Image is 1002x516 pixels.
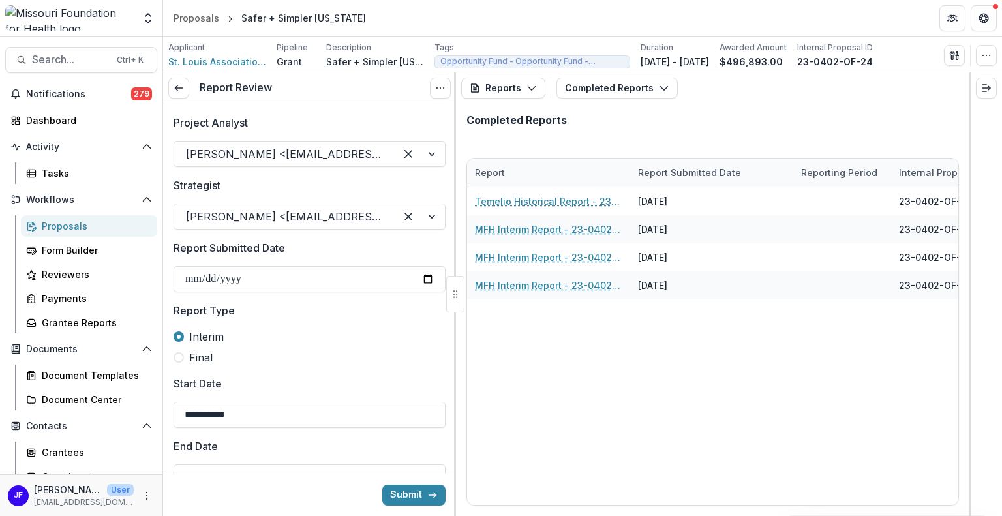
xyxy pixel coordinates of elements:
[174,115,248,130] p: Project Analyst
[466,114,567,127] h2: Completed Reports
[21,466,157,487] a: Constituents
[26,89,131,100] span: Notifications
[139,5,157,31] button: Open entity switcher
[467,166,513,179] div: Report
[793,159,891,187] div: Reporting Period
[891,159,989,187] div: Internal Proposal ID
[398,206,419,227] div: Clear selected options
[720,42,787,53] p: Awarded Amount
[475,279,622,292] a: MFH Interim Report - 23-0402-OF-24
[638,222,667,236] div: [DATE]
[382,485,446,506] button: Submit
[21,215,157,237] a: Proposals
[638,250,667,264] div: [DATE]
[475,194,622,208] a: Temelio Historical Report - 23-0402-OF-24
[5,416,157,436] button: Open Contacts
[42,470,147,483] div: Constituents
[21,264,157,285] a: Reviewers
[5,110,157,131] a: Dashboard
[26,344,136,355] span: Documents
[638,279,667,292] div: [DATE]
[14,491,23,500] div: Jean Freeman-Crawford
[440,57,624,66] span: Opportunity Fund - Opportunity Fund - Grants/Contracts
[174,376,222,391] p: Start Date
[638,194,667,208] div: [DATE]
[475,222,622,236] a: MFH Interim Report - 23-0402-OF-24
[42,369,147,382] div: Document Templates
[556,78,678,99] button: Completed Reports
[174,303,235,318] p: Report Type
[630,159,793,187] div: Report Submitted Date
[174,11,219,25] div: Proposals
[797,42,873,53] p: Internal Proposal ID
[891,166,989,179] div: Internal Proposal ID
[5,47,157,73] button: Search...
[467,159,630,187] div: Report
[32,53,109,66] span: Search...
[21,365,157,386] a: Document Templates
[630,166,749,179] div: Report Submitted Date
[793,166,885,179] div: Reporting Period
[26,421,136,432] span: Contacts
[168,42,205,53] p: Applicant
[398,144,419,164] div: Clear selected options
[430,78,451,99] button: Options
[241,11,366,25] div: Safer + Simpler [US_STATE]
[42,292,147,305] div: Payments
[139,488,155,504] button: More
[174,438,218,454] p: End Date
[189,329,224,344] span: Interim
[26,194,136,205] span: Workflows
[21,162,157,184] a: Tasks
[21,312,157,333] a: Grantee Reports
[189,350,213,365] span: Final
[131,87,152,100] span: 279
[42,316,147,329] div: Grantee Reports
[899,222,973,236] div: 23-0402-OF-24
[168,8,371,27] nav: breadcrumb
[107,484,134,496] p: User
[277,42,308,53] p: Pipeline
[475,250,622,264] a: MFH Interim Report - 23-0402-OF-24
[797,55,873,68] p: 23-0402-OF-24
[899,194,973,208] div: 23-0402-OF-24
[939,5,965,31] button: Partners
[42,219,147,233] div: Proposals
[5,5,134,31] img: Missouri Foundation for Health logo
[21,442,157,463] a: Grantees
[42,393,147,406] div: Document Center
[641,55,709,68] p: [DATE] - [DATE]
[971,5,997,31] button: Get Help
[21,239,157,261] a: Form Builder
[174,177,220,193] p: Strategist
[899,250,973,264] div: 23-0402-OF-24
[5,189,157,210] button: Open Workflows
[42,166,147,180] div: Tasks
[114,53,146,67] div: Ctrl + K
[5,339,157,359] button: Open Documents
[326,55,424,68] p: Safer + Simpler [US_STATE] seeks to develop and pass legislation to create a state building code ...
[641,42,673,53] p: Duration
[326,42,371,53] p: Description
[5,83,157,104] button: Notifications279
[26,114,147,127] div: Dashboard
[720,55,783,68] p: $496,893.00
[5,136,157,157] button: Open Activity
[34,483,102,496] p: [PERSON_NAME]
[21,389,157,410] a: Document Center
[461,78,545,99] button: Reports
[277,55,302,68] p: Grant
[434,42,454,53] p: Tags
[42,267,147,281] div: Reviewers
[21,288,157,309] a: Payments
[34,496,134,508] p: [EMAIL_ADDRESS][DOMAIN_NAME]
[899,279,973,292] div: 23-0402-OF-24
[168,8,224,27] a: Proposals
[168,55,266,68] a: St. Louis Association of REALTORS
[42,243,147,257] div: Form Builder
